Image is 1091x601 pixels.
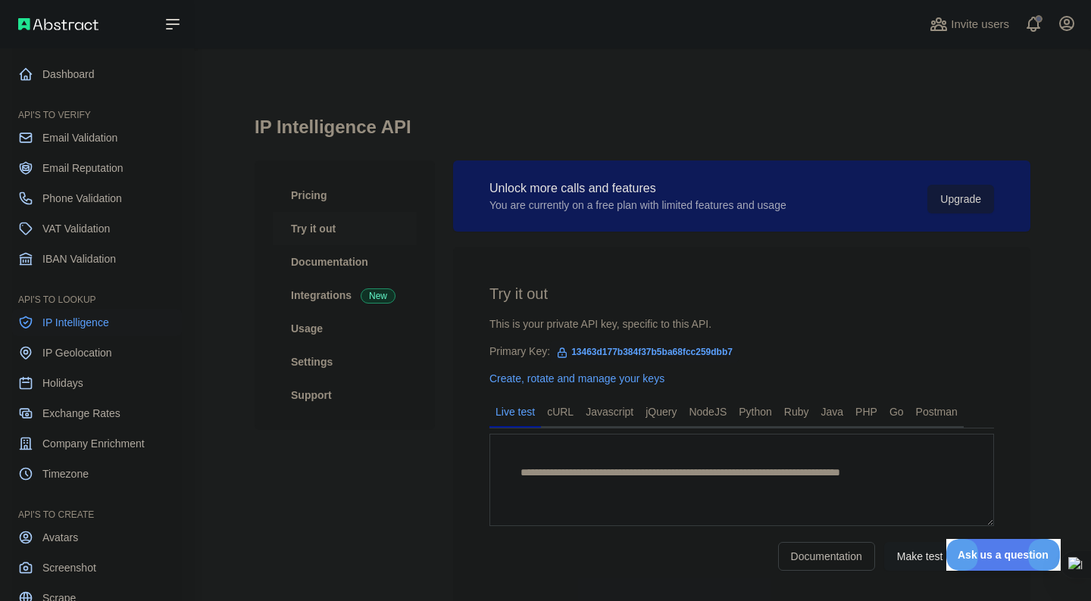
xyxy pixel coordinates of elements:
[580,400,639,424] a: Javascript
[12,276,182,306] div: API'S TO LOOKUP
[883,400,910,424] a: Go
[639,400,683,424] a: jQuery
[12,400,182,427] a: Exchange Rates
[12,339,182,366] a: IP Geolocation
[489,283,994,304] h2: Try it out
[12,91,182,121] div: API'S TO VERIFY
[273,279,417,312] a: Integrations New
[42,315,109,330] span: IP Intelligence
[42,406,120,421] span: Exchange Rates
[361,288,395,304] span: New
[733,400,778,424] a: Python
[12,369,182,397] a: Holidays
[550,341,739,363] span: 13463d177b384f37b5ba68fcc259dbb7
[541,400,580,424] a: cURL
[884,542,994,571] button: Make test request
[18,18,98,30] img: Abstract API
[489,179,786,198] div: Unlock more calls and features
[42,191,122,206] span: Phone Validation
[12,215,182,242] a: VAT Validation
[849,400,883,424] a: PHP
[946,539,1061,571] iframe: Toggle Customer Support
[273,378,417,412] a: Support
[42,345,112,360] span: IP Geolocation
[12,185,182,212] a: Phone Validation
[489,344,994,359] div: Primary Key:
[12,124,182,151] a: Email Validation
[683,400,733,424] a: NodeJS
[815,400,850,424] a: Java
[778,400,815,424] a: Ruby
[42,251,116,266] span: IBAN Validation
[12,154,182,182] a: Email Reputation
[42,375,83,391] span: Holidays
[273,345,417,378] a: Settings
[42,530,78,545] span: Avatars
[910,400,964,424] a: Postman
[12,61,182,88] a: Dashboard
[489,316,994,332] div: This is your private API key, specific to this API.
[927,185,994,213] button: Upgrade
[255,115,1030,151] h1: IP Intelligence API
[273,245,417,279] a: Documentation
[12,430,182,457] a: Company Enrichment
[273,212,417,245] a: Try it out
[489,400,541,424] a: Live test
[273,179,417,212] a: Pricing
[42,130,117,145] span: Email Validation
[42,160,123,176] span: Email Reputation
[12,245,182,272] a: IBAN Validation
[778,542,875,571] a: Documentation
[42,221,110,236] span: VAT Validation
[12,490,182,521] div: API'S TO CREATE
[12,524,182,551] a: Avatars
[12,460,182,487] a: Timezone
[12,554,182,581] a: Screenshot
[489,198,786,213] div: You are currently on a free plan with limited features and usage
[42,436,145,451] span: Company Enrichment
[12,309,182,336] a: IP Intelligence
[42,560,96,575] span: Screenshot
[951,16,1009,33] span: Invite users
[489,372,664,385] a: Create, rotate and manage your keys
[42,466,89,481] span: Timezone
[273,312,417,345] a: Usage
[927,12,1012,36] button: Invite users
